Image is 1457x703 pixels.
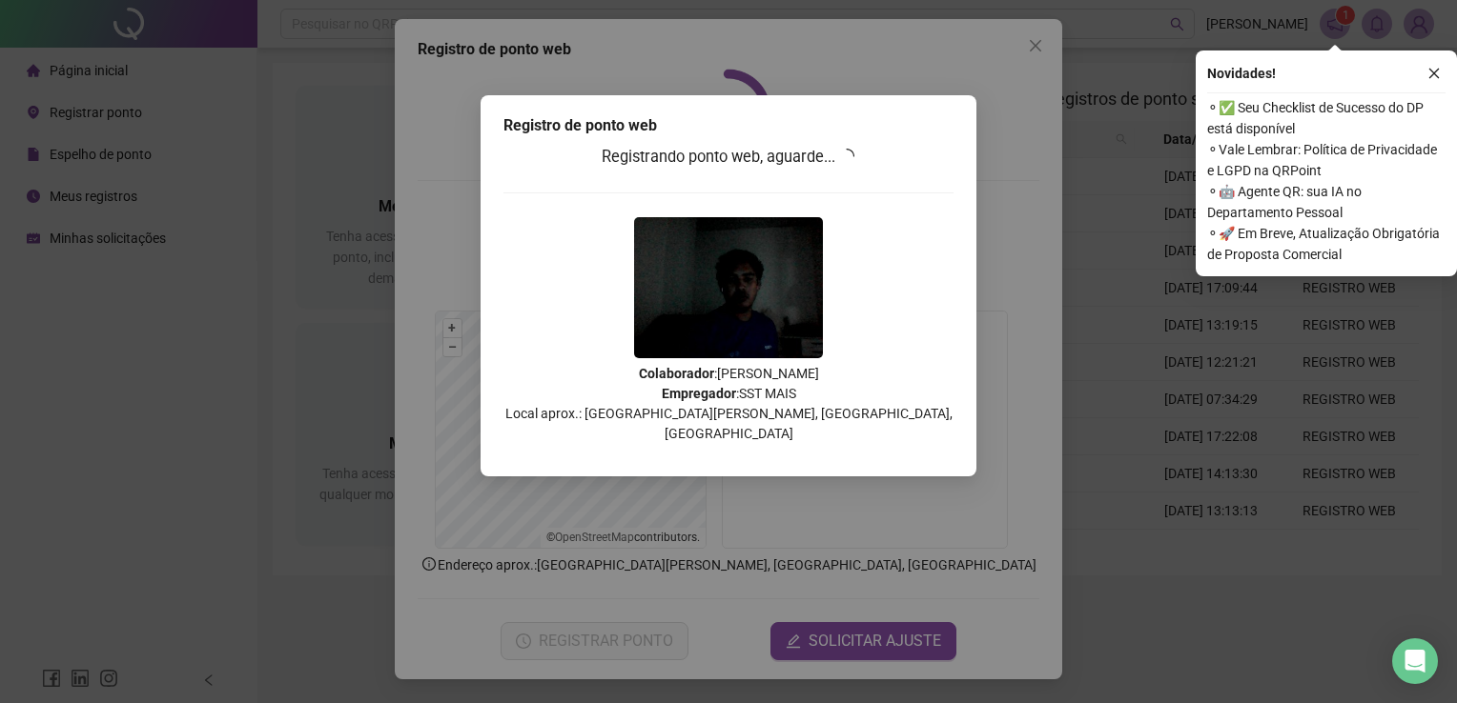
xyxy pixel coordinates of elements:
[503,145,954,170] h3: Registrando ponto web, aguarde...
[662,386,736,401] strong: Empregador
[639,366,714,381] strong: Colaborador
[839,149,854,164] span: loading
[1392,638,1438,684] div: Open Intercom Messenger
[1207,139,1446,181] span: ⚬ Vale Lembrar: Política de Privacidade e LGPD na QRPoint
[634,217,823,358] img: 9k=
[1427,67,1441,80] span: close
[1207,63,1276,84] span: Novidades !
[503,114,954,137] div: Registro de ponto web
[503,364,954,444] p: : [PERSON_NAME] : SST MAIS Local aprox.: [GEOGRAPHIC_DATA][PERSON_NAME], [GEOGRAPHIC_DATA], [GEOG...
[1207,181,1446,223] span: ⚬ 🤖 Agente QR: sua IA no Departamento Pessoal
[1207,223,1446,265] span: ⚬ 🚀 Em Breve, Atualização Obrigatória de Proposta Comercial
[1207,97,1446,139] span: ⚬ ✅ Seu Checklist de Sucesso do DP está disponível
